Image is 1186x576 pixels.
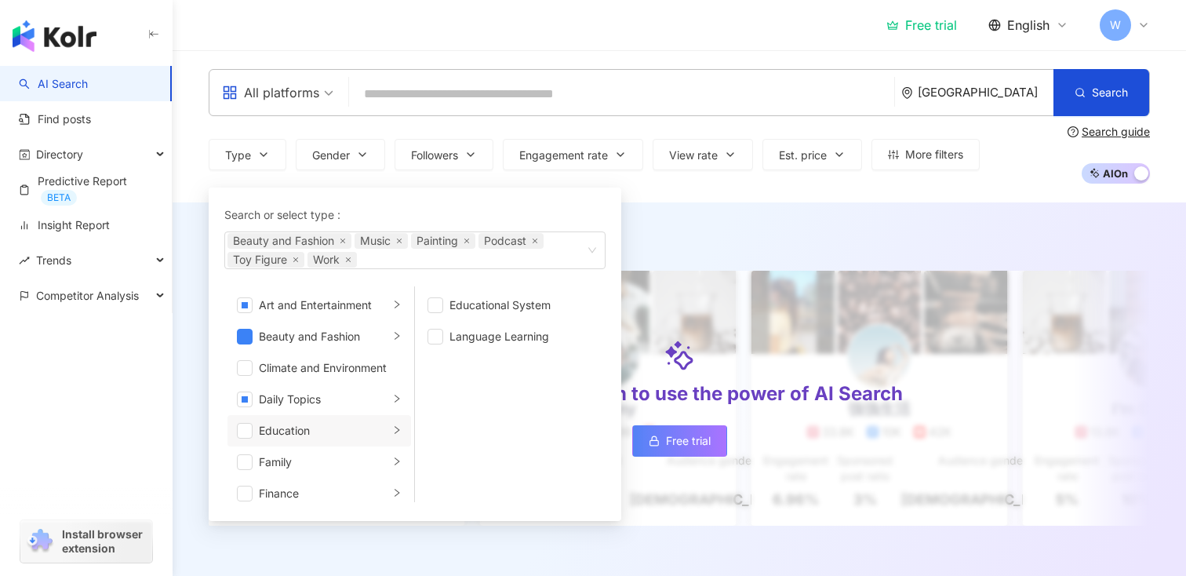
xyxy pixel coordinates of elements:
[1092,86,1128,99] span: Search
[25,529,55,554] img: chrome extension
[345,257,351,263] span: close
[36,137,83,172] span: Directory
[653,139,753,170] button: View rate
[312,149,350,162] span: Gender
[62,527,147,556] span: Install browser extension
[227,447,411,478] li: Family
[360,233,391,249] span: Music
[779,149,827,162] span: Est. price
[392,394,402,403] span: right
[259,359,402,377] div: Climate and Environment
[418,290,602,321] li: Educational System
[227,415,411,447] li: Education
[411,149,458,162] span: Followers
[1053,69,1149,116] button: Search
[669,149,718,162] span: View rate
[19,111,91,127] a: Find posts
[392,488,402,498] span: right
[20,520,152,563] a: chrome extensionInstall browser extension
[222,80,319,105] div: All platforms
[227,352,411,384] li: Climate and Environment
[666,435,711,447] span: Free trial
[227,478,411,509] li: Finance
[19,255,30,266] span: rise
[19,76,88,92] a: searchAI Search
[392,331,402,341] span: right
[449,297,593,314] div: Educational System
[886,17,957,33] a: Free trial
[13,20,96,52] img: logo
[225,149,251,162] span: Type
[632,425,727,457] a: Free trial
[392,300,402,309] span: right
[233,252,287,268] span: Toy Figure
[1082,126,1150,138] div: Search guide
[396,238,402,244] span: close
[227,384,411,415] li: Daily Topics
[762,139,862,170] button: Est. price
[259,328,389,345] div: Beauty and Fashion
[227,321,411,352] li: Beauty and Fashion
[19,173,159,206] a: Predictive ReportBETA
[227,290,411,321] li: Art and Entertainment
[418,321,602,352] li: Language Learning
[417,233,458,249] span: Painting
[19,217,110,233] a: Insight Report
[293,257,299,263] span: close
[1007,16,1050,34] span: English
[340,238,346,244] span: close
[456,381,903,407] div: Upgrade your plan to use the power of AI Search
[449,328,593,345] div: Language Learning
[313,252,340,268] span: Work
[503,139,643,170] button: Engagement rate
[1110,16,1121,34] span: W
[233,233,334,249] span: Beauty and Fashion
[296,139,385,170] button: Gender
[209,139,286,170] button: TypeSearch or select type :Beauty and FashioncloseMusicclosePaintingclosePodcastcloseToy Figurecl...
[519,149,608,162] span: Engagement rate
[259,454,389,471] div: Family
[395,139,493,170] button: Followers
[871,139,980,170] button: More filters
[36,278,139,313] span: Competitor Analysis
[36,242,71,278] span: Trends
[259,422,389,439] div: Education
[224,206,606,224] div: Search or select type :
[1068,126,1079,137] span: question-circle
[918,86,1053,99] div: [GEOGRAPHIC_DATA]
[464,238,470,244] span: close
[901,87,913,99] span: environment
[484,233,526,249] span: Podcast
[259,297,389,314] div: Art and Entertainment
[392,457,402,466] span: right
[222,85,238,100] span: appstore
[905,148,963,161] span: More filters
[259,485,389,502] div: Finance
[392,425,402,435] span: right
[259,391,389,408] div: Daily Topics
[532,238,538,244] span: close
